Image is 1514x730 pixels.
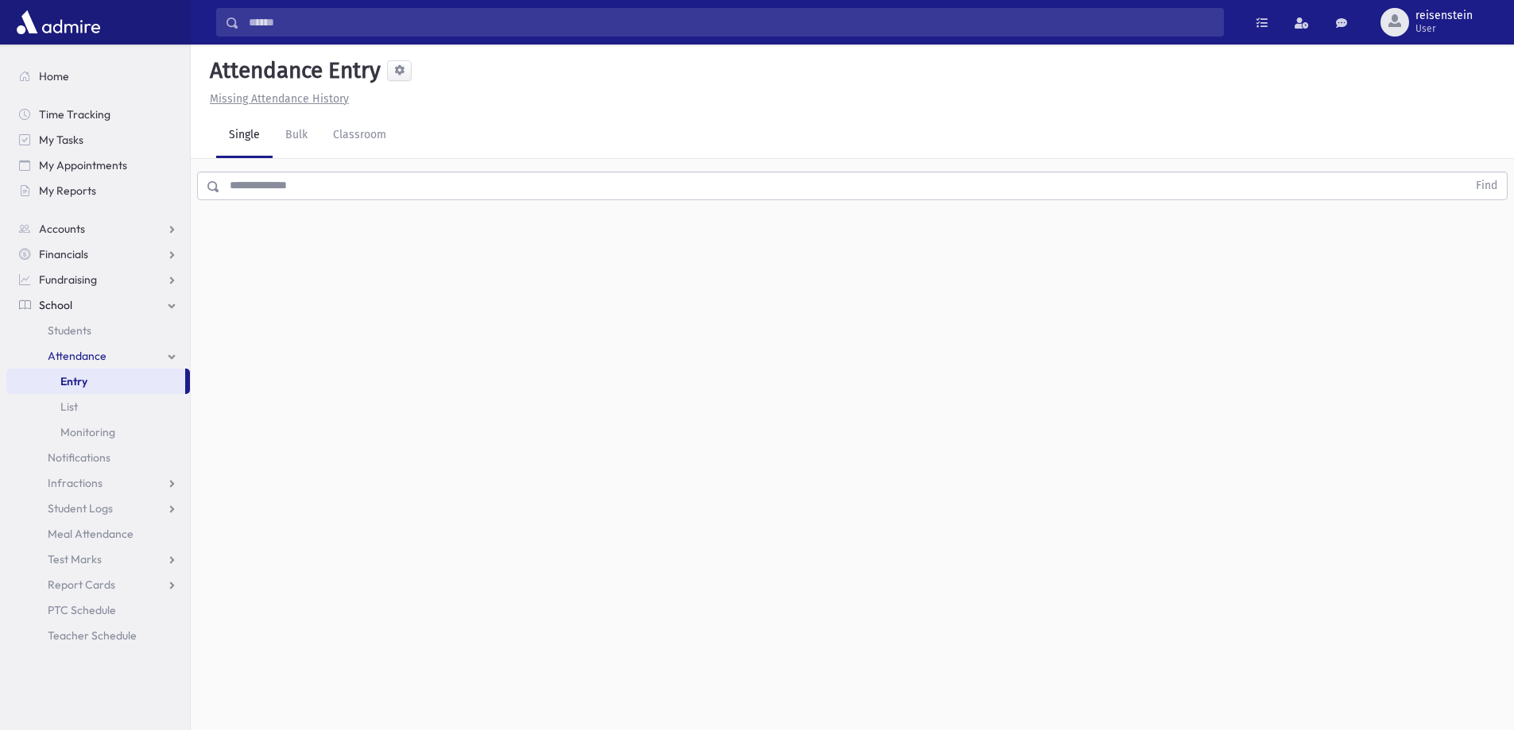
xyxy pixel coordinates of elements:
u: Missing Attendance History [210,92,349,106]
a: Home [6,64,190,89]
a: Notifications [6,445,190,470]
span: Fundraising [39,272,97,287]
a: PTC Schedule [6,597,190,623]
span: School [39,298,72,312]
span: Notifications [48,450,110,465]
a: Financials [6,241,190,267]
a: Teacher Schedule [6,623,190,648]
span: Accounts [39,222,85,236]
span: Infractions [48,476,103,490]
img: AdmirePro [13,6,104,38]
input: Search [239,8,1223,37]
span: Entry [60,374,87,388]
a: My Reports [6,178,190,203]
a: Student Logs [6,496,190,521]
span: Meal Attendance [48,527,134,541]
a: School [6,292,190,318]
span: Test Marks [48,552,102,566]
a: Time Tracking [6,102,190,127]
span: Monitoring [60,425,115,439]
button: Find [1466,172,1507,199]
span: User [1415,22,1473,35]
span: Teacher Schedule [48,628,137,643]
span: Students [48,323,91,338]
a: List [6,394,190,419]
span: My Appointments [39,158,127,172]
a: Accounts [6,216,190,241]
a: My Appointments [6,153,190,178]
span: Time Tracking [39,107,110,122]
a: Missing Attendance History [203,92,349,106]
span: Financials [39,247,88,261]
a: Report Cards [6,572,190,597]
a: Students [6,318,190,343]
h5: Attendance Entry [203,57,381,84]
span: Report Cards [48,577,115,592]
span: Home [39,69,69,83]
span: reisenstein [1415,10,1473,22]
a: Classroom [320,114,399,158]
span: List [60,400,78,414]
span: PTC Schedule [48,603,116,617]
a: Test Marks [6,547,190,572]
a: Single [216,114,273,158]
a: Attendance [6,343,190,369]
span: My Tasks [39,133,83,147]
span: Attendance [48,349,106,363]
span: My Reports [39,183,96,198]
a: My Tasks [6,127,190,153]
a: Entry [6,369,185,394]
a: Meal Attendance [6,521,190,547]
a: Fundraising [6,267,190,292]
a: Bulk [273,114,320,158]
span: Student Logs [48,501,113,516]
a: Monitoring [6,419,190,445]
a: Infractions [6,470,190,496]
